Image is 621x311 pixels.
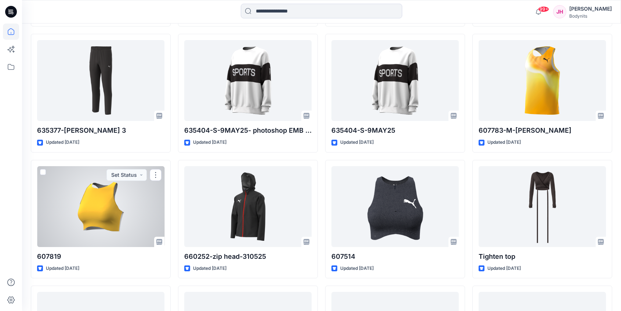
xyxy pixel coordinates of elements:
[479,166,606,247] a: Tighten top
[487,139,521,146] p: Updated [DATE]
[37,166,164,247] a: 607819
[331,166,459,247] a: 607514
[184,166,312,247] a: 660252-zip head-310525
[538,6,549,12] span: 99+
[193,265,226,272] p: Updated [DATE]
[37,251,164,262] p: 607819
[184,125,312,136] p: 635404-S-9MAY25- photoshop EMB AW
[479,40,606,121] a: 607783-M-Anna
[184,251,312,262] p: 660252-zip head-310525
[331,40,459,121] a: 635404-S-9MAY25
[193,139,226,146] p: Updated [DATE]
[340,139,374,146] p: Updated [DATE]
[46,139,79,146] p: Updated [DATE]
[46,265,79,272] p: Updated [DATE]
[331,125,459,136] p: 635404-S-9MAY25
[340,265,374,272] p: Updated [DATE]
[569,4,612,13] div: [PERSON_NAME]
[479,251,606,262] p: Tighten top
[569,13,612,19] div: Bodynits
[37,125,164,136] p: 635377-[PERSON_NAME] 3
[37,40,164,121] a: 635377-Eunice 3
[487,265,521,272] p: Updated [DATE]
[553,5,566,18] div: JH
[331,251,459,262] p: 607514
[184,40,312,121] a: 635404-S-9MAY25- photoshop EMB AW
[479,125,606,136] p: 607783-M-[PERSON_NAME]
